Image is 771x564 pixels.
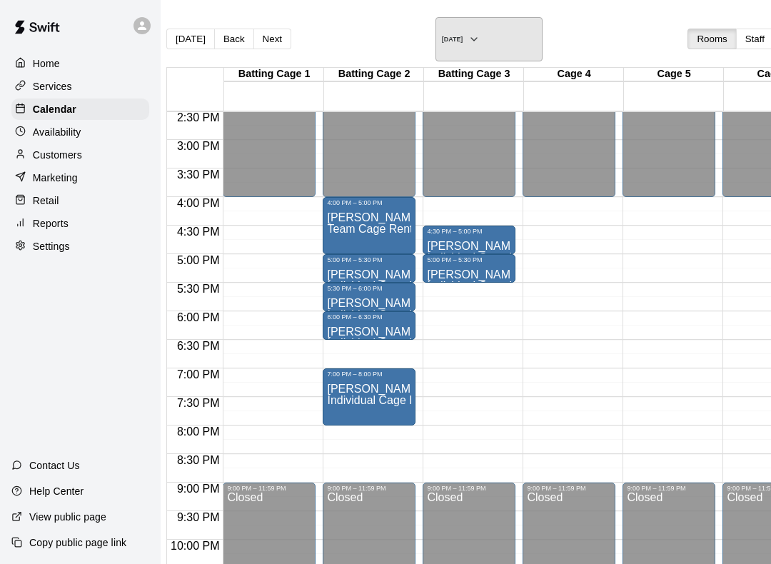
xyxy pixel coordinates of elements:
[29,458,80,473] p: Contact Us
[427,228,511,235] div: 4:30 PM – 5:00 PM
[323,197,415,254] div: 4:00 PM – 5:00 PM: Brett Person
[173,340,223,352] span: 6:30 PM
[11,99,149,120] a: Calendar
[11,167,149,188] a: Marketing
[423,226,515,254] div: 4:30 PM – 5:00 PM: Matt Tolbert
[33,216,69,231] p: Reports
[427,280,542,292] span: Individual Cage Rental
[327,313,411,321] div: 6:00 PM – 6:30 PM
[327,485,411,492] div: 9:00 PM – 11:59 PM
[173,140,223,152] span: 3:00 PM
[324,68,424,81] div: Batting Cage 2
[323,254,415,283] div: 5:00 PM – 5:30 PM: Daryle Byrd
[33,193,59,208] p: Retail
[327,199,411,206] div: 4:00 PM – 5:00 PM
[11,144,149,166] a: Customers
[173,311,223,323] span: 6:00 PM
[29,535,126,550] p: Copy public page link
[173,425,223,438] span: 8:00 PM
[173,197,223,209] span: 4:00 PM
[427,256,511,263] div: 5:00 PM – 5:30 PM
[11,121,149,143] a: Availability
[173,226,223,238] span: 4:30 PM
[33,125,81,139] p: Availability
[11,213,149,234] a: Reports
[166,29,215,49] button: [DATE]
[173,168,223,181] span: 3:30 PM
[624,68,724,81] div: Cage 5
[524,68,624,81] div: Cage 4
[327,280,442,292] span: Individual Cage Rental
[527,485,611,492] div: 9:00 PM – 11:59 PM
[33,102,76,116] p: Calendar
[33,239,70,253] p: Settings
[173,483,223,495] span: 9:00 PM
[227,485,311,492] div: 9:00 PM – 11:59 PM
[29,484,84,498] p: Help Center
[323,368,415,425] div: 7:00 PM – 8:00 PM: Jack Scott
[323,311,415,340] div: 6:00 PM – 6:30 PM: Daryle Byrd
[687,29,736,49] button: Rooms
[11,76,149,97] a: Services
[33,148,82,162] p: Customers
[29,510,106,524] p: View public page
[327,285,411,292] div: 5:30 PM – 6:00 PM
[253,29,291,49] button: Next
[33,79,72,94] p: Services
[423,254,515,283] div: 5:00 PM – 5:30 PM: Matt Tolbert
[173,511,223,523] span: 9:30 PM
[173,111,223,124] span: 2:30 PM
[173,397,223,409] span: 7:30 PM
[11,53,149,74] a: Home
[224,68,324,81] div: Batting Cage 1
[173,283,223,295] span: 5:30 PM
[173,254,223,266] span: 5:00 PM
[327,256,411,263] div: 5:00 PM – 5:30 PM
[424,68,524,81] div: Batting Cage 3
[327,394,442,406] span: Individual Cage Rental
[11,236,149,257] a: Settings
[173,368,223,381] span: 7:00 PM
[327,371,411,378] div: 7:00 PM – 8:00 PM
[427,485,511,492] div: 9:00 PM – 11:59 PM
[327,337,442,349] span: Individual Cage Rental
[167,540,223,552] span: 10:00 PM
[435,17,543,61] button: [DATE]
[33,56,60,71] p: Home
[327,308,442,321] span: Individual Cage Rental
[323,283,415,311] div: 5:30 PM – 6:00 PM: Daryle Byrd
[33,171,78,185] p: Marketing
[627,485,711,492] div: 9:00 PM – 11:59 PM
[427,251,542,263] span: Individual Cage Rental
[442,36,463,43] h6: [DATE]
[173,454,223,466] span: 8:30 PM
[327,223,422,235] span: Team Cage Rental
[214,29,254,49] button: Back
[11,190,149,211] a: Retail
